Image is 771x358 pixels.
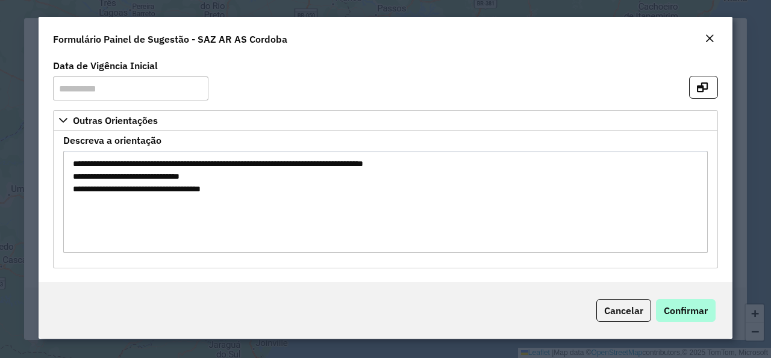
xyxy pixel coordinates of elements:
label: Descreva a orientação [63,133,161,147]
label: Data de Vigência Inicial [53,58,158,73]
a: Outras Orientações [53,110,718,131]
h4: Formulário Painel de Sugestão - SAZ AR AS Cordoba [53,32,287,46]
button: Cancelar [596,299,651,322]
div: Outras Orientações [53,131,718,268]
span: Cancelar [604,304,643,316]
button: Close [701,31,718,47]
span: Outras Orientações [73,116,158,125]
span: Confirmar [664,304,708,316]
em: Fechar [705,34,714,43]
hb-button: Confirma sugestões e abre em nova aba [689,80,718,92]
button: Confirmar [656,299,716,322]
